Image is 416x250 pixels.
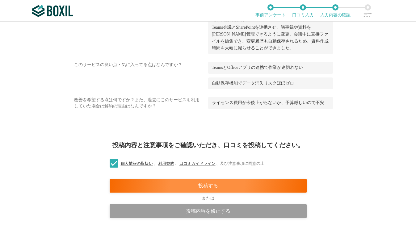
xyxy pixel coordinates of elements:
span: TeamsとOfficeアプリの連携で作業が途切れない [212,65,303,70]
div: 改善を希望する点は何ですか？また、過去にこのサービスを利用していた場合は解約の理由はなんですか？ [74,97,208,112]
li: 事前アンケート [254,4,287,17]
li: 完了 [352,4,384,17]
li: 入力内容の確認 [319,4,352,17]
span: 自動保存機能でデータ消失リスクほぼゼロ [212,81,294,85]
span: ライセンス費用が今後上がらないか、予算厳しいので不安 [212,100,324,105]
a: 口コミガイドライン [179,161,216,166]
li: 口コミ入力 [287,4,319,17]
div: 投稿する [110,179,307,193]
label: 、 、 、 及び注意事項に同意の上 [105,160,264,167]
a: 利用規約 [158,161,175,166]
img: ボクシルSaaS_ロゴ [32,5,73,17]
div: 投稿内容を修正する [110,204,307,218]
a: 個人情報の取扱い [120,161,153,166]
div: このサービスの良い点・気に入ってる点はなんですか？ [74,62,208,93]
